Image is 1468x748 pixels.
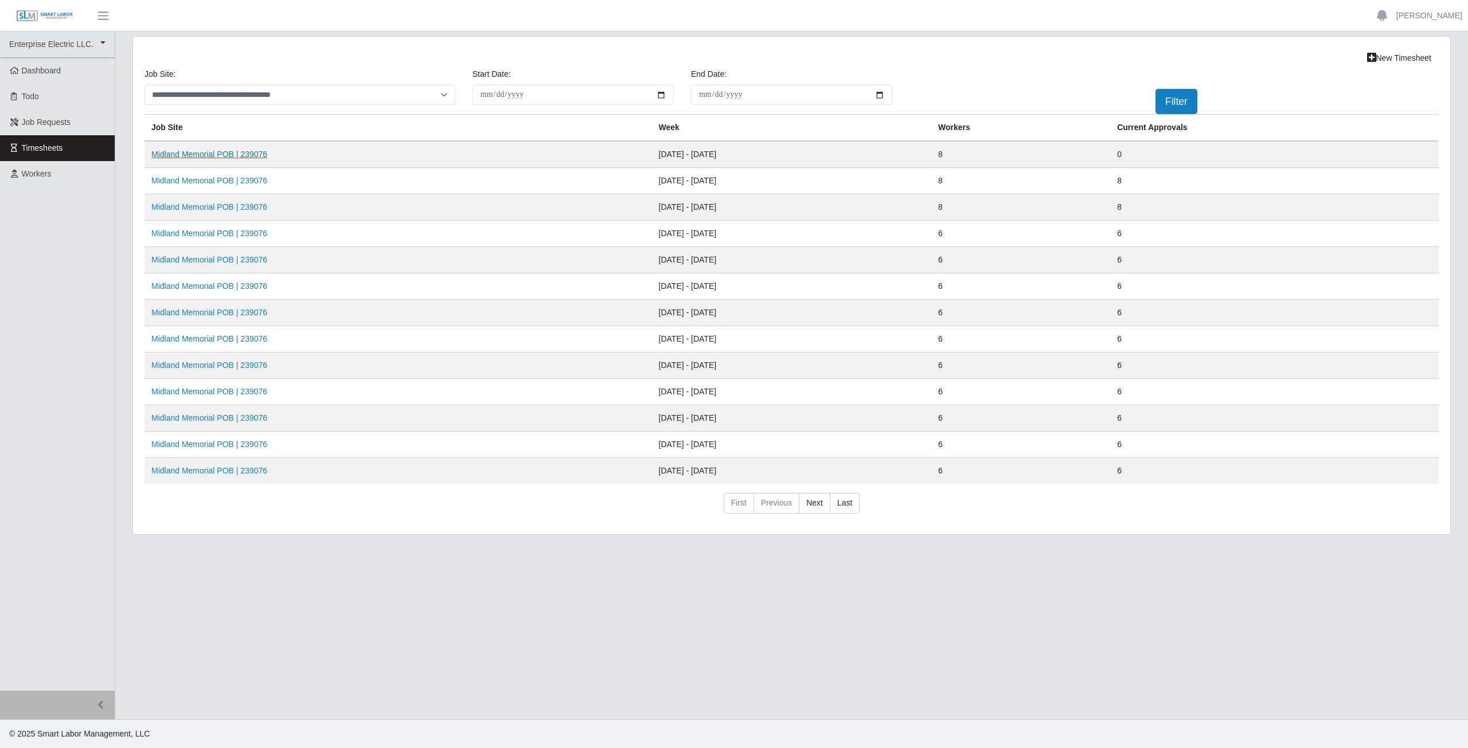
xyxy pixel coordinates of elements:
[652,194,932,221] td: [DATE] - [DATE]
[652,273,932,300] td: [DATE] - [DATE]
[931,432,1110,458] td: 6
[1110,247,1439,273] td: 6
[691,68,727,80] label: End Date:
[931,458,1110,484] td: 6
[931,353,1110,379] td: 6
[931,300,1110,326] td: 6
[1110,379,1439,405] td: 6
[145,493,1439,523] nav: pagination
[151,440,267,449] a: Midland Memorial POB | 239076
[931,405,1110,432] td: 6
[145,115,652,142] th: job site
[931,379,1110,405] td: 6
[16,10,73,22] img: SLM Logo
[652,247,932,273] td: [DATE] - [DATE]
[652,458,932,484] td: [DATE] - [DATE]
[1110,221,1439,247] td: 6
[151,229,267,238] a: Midland Memorial POB | 239076
[652,168,932,194] td: [DATE] - [DATE]
[1110,115,1439,142] th: Current Approvals
[151,413,267,422] a: Midland Memorial POB | 239076
[652,115,932,142] th: Week
[931,194,1110,221] td: 8
[652,326,932,353] td: [DATE] - [DATE]
[1110,300,1439,326] td: 6
[22,118,71,127] span: Job Requests
[931,326,1110,353] td: 6
[151,387,267,396] a: Midland Memorial POB | 239076
[145,68,175,80] label: job site:
[1155,89,1197,114] button: Filter
[1110,353,1439,379] td: 6
[652,353,932,379] td: [DATE] - [DATE]
[652,405,932,432] td: [DATE] - [DATE]
[652,221,932,247] td: [DATE] - [DATE]
[931,247,1110,273] td: 6
[151,176,267,185] a: Midland Memorial POB | 239076
[22,143,63,152] span: Timesheets
[22,66,61,75] span: Dashboard
[151,202,267,212] a: Midland Memorial POB | 239076
[151,308,267,317] a: Midland Memorial POB | 239076
[1110,141,1439,168] td: 0
[1110,194,1439,221] td: 8
[22,169,52,178] span: Workers
[1110,273,1439,300] td: 6
[151,466,267,475] a: Midland Memorial POB | 239076
[931,168,1110,194] td: 8
[1110,405,1439,432] td: 6
[652,432,932,458] td: [DATE] - [DATE]
[151,255,267,264] a: Midland Memorial POB | 239076
[1110,432,1439,458] td: 6
[1110,458,1439,484] td: 6
[1396,10,1462,22] a: [PERSON_NAME]
[1110,168,1439,194] td: 8
[931,221,1110,247] td: 6
[9,729,150,738] span: © 2025 Smart Labor Management, LLC
[151,334,267,343] a: Midland Memorial POB | 239076
[799,493,830,514] a: Next
[151,361,267,370] a: Midland Memorial POB | 239076
[151,150,267,159] a: Midland Memorial POB | 239076
[652,379,932,405] td: [DATE] - [DATE]
[931,115,1110,142] th: Workers
[931,141,1110,168] td: 8
[1110,326,1439,353] td: 6
[151,281,267,291] a: Midland Memorial POB | 239076
[652,300,932,326] td: [DATE] - [DATE]
[22,92,39,101] span: Todo
[473,68,511,80] label: Start Date:
[1360,48,1439,68] a: New Timesheet
[830,493,860,514] a: Last
[652,141,932,168] td: [DATE] - [DATE]
[931,273,1110,300] td: 6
